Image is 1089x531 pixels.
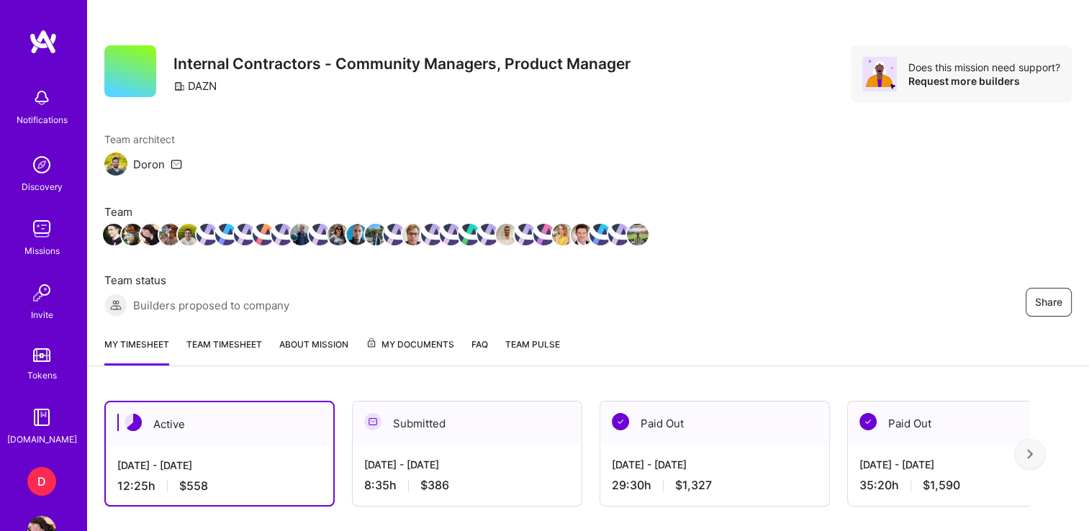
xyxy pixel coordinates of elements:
img: Paid Out [612,413,629,430]
img: Builders proposed to company [104,294,127,317]
div: Submitted [353,401,582,445]
a: Team Member Avatar [273,222,292,247]
div: Tokens [27,368,57,383]
a: Team Member Avatar [572,222,591,247]
i: icon Mail [171,158,182,170]
a: Team Member Avatar [423,222,441,247]
img: logo [29,29,58,55]
span: Team Pulse [505,339,560,350]
a: Team Member Avatar [179,222,198,247]
img: Team Member Avatar [477,224,499,245]
img: Team Member Avatar [215,224,237,245]
img: Paid Out [859,413,877,430]
img: Team Member Avatar [589,224,611,245]
img: Team Member Avatar [571,224,592,245]
span: $1,327 [675,478,712,493]
img: discovery [27,150,56,179]
img: Team Member Avatar [159,224,181,245]
a: Team Member Avatar [591,222,610,247]
a: Team Member Avatar [329,222,348,247]
a: My Documents [366,337,454,366]
div: 8:35 h [364,478,570,493]
div: Does this mission need support? [908,60,1060,74]
div: Paid Out [848,401,1077,445]
span: My Documents [366,337,454,353]
img: Team Member Avatar [384,224,405,245]
img: Team Member Avatar [533,224,555,245]
a: Team Member Avatar [310,222,329,247]
span: Team status [104,273,289,288]
img: Team Member Avatar [496,224,518,245]
div: [DATE] - [DATE] [117,458,322,473]
span: Team [104,204,647,219]
a: D [24,467,60,496]
a: Team Member Avatar [217,222,235,247]
img: Team Member Avatar [421,224,443,245]
img: Team Member Avatar [309,224,330,245]
a: Team Member Avatar [404,222,423,247]
img: Team Member Avatar [627,224,649,245]
div: Invite [31,307,53,322]
img: Submitted [364,413,381,430]
div: [DATE] - [DATE] [859,457,1065,472]
div: DAZN [173,78,217,94]
a: My timesheet [104,337,169,366]
a: Team Member Avatar [441,222,460,247]
img: bell [27,83,56,112]
span: Team architect [104,132,182,147]
div: 12:25 h [117,478,322,494]
a: Team Member Avatar [123,222,142,247]
a: Team Member Avatar [497,222,516,247]
div: Discovery [22,179,63,194]
img: Team Member Avatar [515,224,536,245]
a: Team Member Avatar [104,222,123,247]
div: [DATE] - [DATE] [364,457,570,472]
a: Team Member Avatar [610,222,628,247]
img: Team Member Avatar [253,224,274,245]
img: Team Member Avatar [327,224,349,245]
div: Paid Out [600,401,829,445]
a: FAQ [471,337,488,366]
a: Team Member Avatar [385,222,404,247]
a: Team Member Avatar [535,222,553,247]
div: D [27,467,56,496]
a: Team Member Avatar [516,222,535,247]
button: Share [1026,288,1072,317]
a: Team Member Avatar [198,222,217,247]
img: Team Member Avatar [402,224,424,245]
img: Team Architect [104,153,127,176]
div: 35:20 h [859,478,1065,493]
span: $386 [420,478,449,493]
img: guide book [27,403,56,432]
img: Team Member Avatar [122,224,143,245]
a: Team Member Avatar [292,222,310,247]
a: Team Member Avatar [161,222,179,247]
img: tokens [33,348,50,362]
img: Team Member Avatar [140,224,162,245]
img: Active [125,414,142,431]
img: Avatar [862,57,897,91]
a: Team Member Avatar [460,222,479,247]
div: Doron [133,157,165,172]
a: Team timesheet [186,337,262,366]
div: Request more builders [908,74,1060,88]
i: icon CompanyGray [173,81,185,92]
a: Team Member Avatar [254,222,273,247]
span: Share [1035,295,1062,309]
img: Team Member Avatar [552,224,574,245]
div: [DATE] - [DATE] [612,457,818,472]
span: $558 [179,478,208,494]
img: Team Member Avatar [346,224,368,245]
img: Team Member Avatar [271,224,293,245]
a: Team Member Avatar [142,222,161,247]
a: Team Member Avatar [366,222,385,247]
div: 29:30 h [612,478,818,493]
h3: Internal Contractors - Community Managers, Product Manager [173,55,631,73]
img: Team Member Avatar [103,224,125,245]
img: Team Member Avatar [440,224,461,245]
img: right [1027,449,1033,459]
div: Active [106,402,333,446]
img: Invite [27,278,56,307]
a: Team Pulse [505,337,560,366]
span: $1,590 [923,478,960,493]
